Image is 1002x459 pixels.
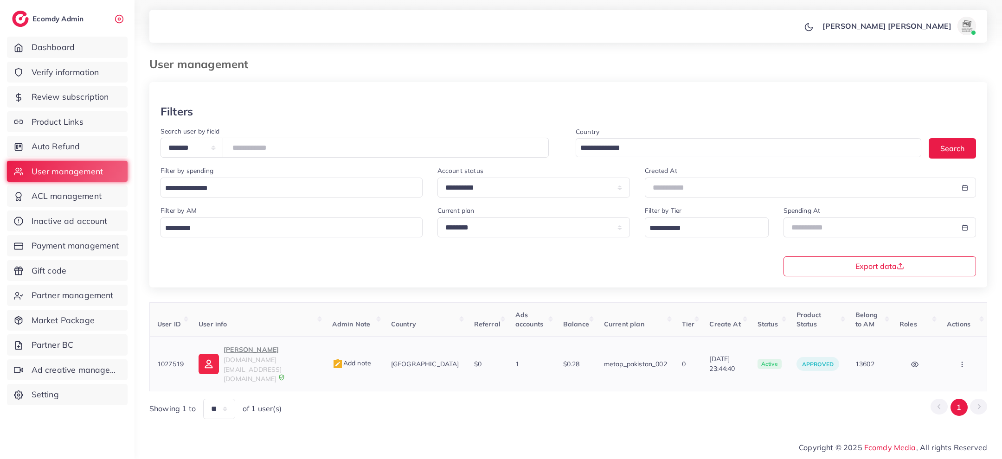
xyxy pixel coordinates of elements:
[7,260,128,281] a: Gift code
[931,399,987,416] ul: Pagination
[32,41,75,53] span: Dashboard
[7,185,128,207] a: ACL management
[32,240,119,252] span: Payment management
[577,141,909,155] input: Search for option
[957,17,976,35] img: avatar
[7,62,128,83] a: Verify information
[32,364,121,376] span: Ad creative management
[7,37,128,58] a: Dashboard
[161,178,423,198] div: Search for option
[32,14,86,23] h2: Ecomdy Admin
[7,136,128,157] a: Auto Refund
[12,11,29,27] img: logo
[32,166,103,178] span: User management
[32,314,95,326] span: Market Package
[7,210,128,232] a: Inactive ad account
[32,339,74,351] span: Partner BC
[7,359,128,381] a: Ad creative management
[12,11,86,27] a: logoEcomdy Admin
[645,217,768,237] div: Search for option
[951,399,968,416] button: Go to page 1
[32,215,108,227] span: Inactive ad account
[32,265,66,277] span: Gift code
[646,221,756,236] input: Search for option
[7,161,128,182] a: User management
[7,384,128,405] a: Setting
[32,91,109,103] span: Review subscription
[817,17,980,35] a: [PERSON_NAME] [PERSON_NAME]avatar
[7,111,128,133] a: Product Links
[7,285,128,306] a: Partner management
[161,217,423,237] div: Search for option
[32,389,59,401] span: Setting
[32,140,80,153] span: Auto Refund
[162,181,411,196] input: Search for option
[32,116,83,128] span: Product Links
[32,190,102,202] span: ACL management
[7,86,128,108] a: Review subscription
[7,334,128,356] a: Partner BC
[162,221,411,236] input: Search for option
[576,138,921,157] div: Search for option
[822,20,951,32] p: [PERSON_NAME] [PERSON_NAME]
[7,235,128,256] a: Payment management
[32,289,114,301] span: Partner management
[32,66,99,78] span: Verify information
[7,310,128,331] a: Market Package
